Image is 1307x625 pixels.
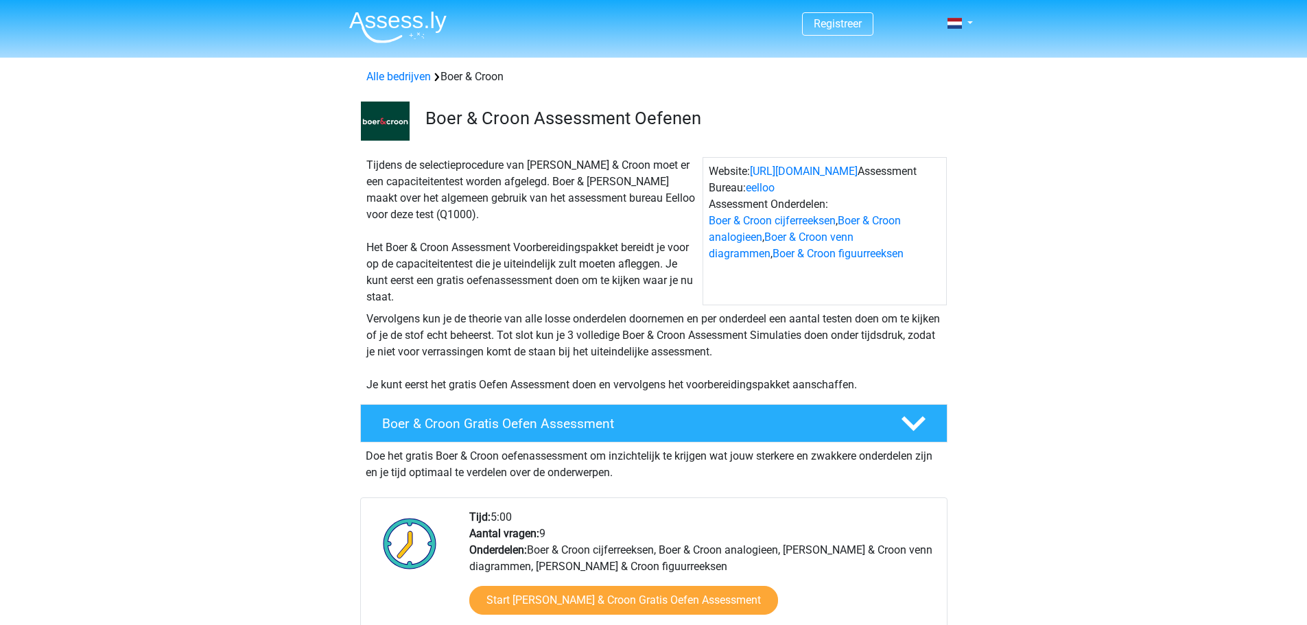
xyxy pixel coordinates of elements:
[425,108,937,129] h3: Boer & Croon Assessment Oefenen
[709,231,853,260] a: Boer & Croon venn diagrammen
[361,311,947,393] div: Vervolgens kun je de theorie van alle losse onderdelen doornemen en per onderdeel een aantal test...
[349,11,447,43] img: Assessly
[773,247,904,260] a: Boer & Croon figuurreeksen
[361,69,947,85] div: Boer & Croon
[469,510,491,523] b: Tijd:
[814,17,862,30] a: Registreer
[375,509,445,578] img: Klok
[746,181,775,194] a: eelloo
[361,157,703,305] div: Tijdens de selectieprocedure van [PERSON_NAME] & Croon moet er een capaciteitentest worden afgele...
[355,404,953,443] a: Boer & Croon Gratis Oefen Assessment
[469,586,778,615] a: Start [PERSON_NAME] & Croon Gratis Oefen Assessment
[382,416,879,432] h4: Boer & Croon Gratis Oefen Assessment
[366,70,431,83] a: Alle bedrijven
[703,157,947,305] div: Website: Assessment Bureau: Assessment Onderdelen: , , ,
[469,527,539,540] b: Aantal vragen:
[469,543,527,556] b: Onderdelen:
[750,165,858,178] a: [URL][DOMAIN_NAME]
[360,443,947,481] div: Doe het gratis Boer & Croon oefenassessment om inzichtelijk te krijgen wat jouw sterkere en zwakk...
[709,214,836,227] a: Boer & Croon cijferreeksen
